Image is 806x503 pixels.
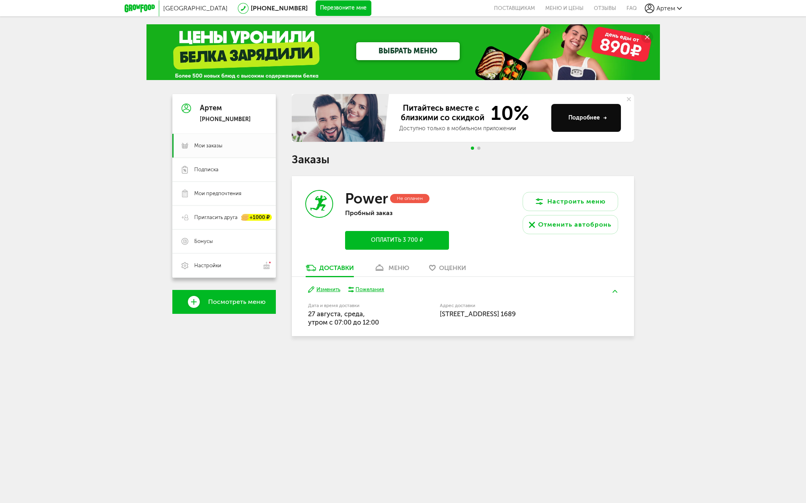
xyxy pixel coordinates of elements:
[348,286,384,293] button: Пожелания
[200,116,251,123] div: [PHONE_NUMBER]
[242,214,272,221] div: +1000 ₽
[208,298,265,305] span: Посмотреть меню
[399,125,545,133] div: Доступно только в мобильном приложении
[194,214,238,221] span: Пригласить друга
[370,264,413,276] a: меню
[440,303,588,308] label: Адрес доставки
[471,147,474,150] span: Go to slide 1
[172,182,276,206] a: Мои предпочтения
[613,290,617,293] img: arrow-up-green.5eb5f82.svg
[163,4,228,12] span: [GEOGRAPHIC_DATA]
[319,264,354,272] div: Доставки
[292,94,391,142] img: family-banner.579af9d.jpg
[345,190,388,207] h3: Power
[388,264,409,272] div: меню
[194,166,219,173] span: Подписка
[172,290,276,314] a: Посмотреть меню
[523,192,618,211] button: Настроить меню
[172,229,276,253] a: Бонусы
[194,262,221,269] span: Настройки
[440,310,516,318] span: [STREET_ADDRESS] 1689
[477,147,480,150] span: Go to slide 2
[399,103,486,123] span: Питайтесь вместе с близкими со скидкой
[308,310,379,326] span: 27 августа, среда, утром c 07:00 до 12:00
[439,264,466,272] span: Оценки
[568,114,607,122] div: Подробнее
[345,231,449,250] button: Оплатить 3 700 ₽
[656,4,675,12] span: Артем
[486,103,529,123] span: 10%
[356,42,460,60] a: ВЫБРАТЬ МЕНЮ
[390,194,429,203] div: Не оплачен
[425,264,470,276] a: Оценки
[345,209,449,217] p: Пробный заказ
[194,190,241,197] span: Мои предпочтения
[172,206,276,229] a: Пригласить друга +1000 ₽
[316,0,371,16] button: Перезвоните мне
[302,264,358,276] a: Доставки
[523,215,618,234] button: Отменить автобронь
[172,134,276,158] a: Мои заказы
[172,253,276,278] a: Настройки
[551,104,621,132] button: Подробнее
[194,142,222,149] span: Мои заказы
[308,303,399,308] label: Дата и время доставки
[308,286,340,294] button: Изменить
[172,158,276,182] a: Подписка
[355,286,384,293] div: Пожелания
[251,4,308,12] a: [PHONE_NUMBER]
[194,238,213,245] span: Бонусы
[538,220,611,229] div: Отменить автобронь
[292,155,634,165] h1: Заказы
[200,104,251,112] div: Артем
